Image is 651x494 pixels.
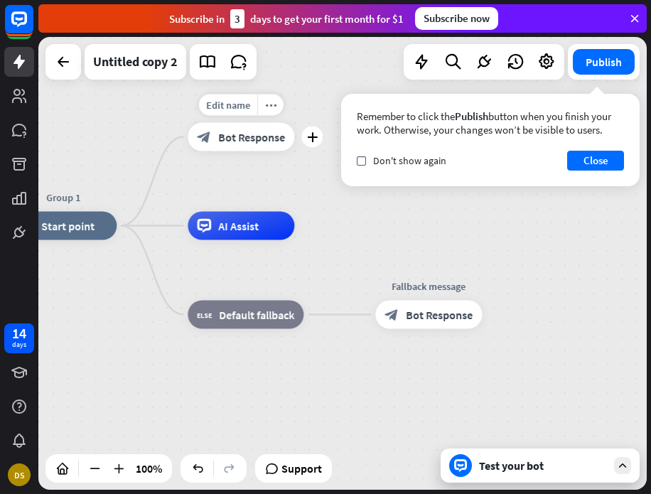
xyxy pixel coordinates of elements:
[197,130,211,144] i: block_bot_response
[406,308,473,322] span: Bot Response
[479,458,607,473] div: Test your bot
[131,457,166,480] div: 100%
[218,130,285,144] span: Bot Response
[197,308,212,322] i: block_fallback
[11,6,54,48] button: Open LiveChat chat widget
[567,151,624,171] button: Close
[12,340,26,350] div: days
[93,44,178,80] div: Untitled copy 2
[230,9,244,28] div: 3
[373,154,446,167] span: Don't show again
[4,323,34,353] a: 14 days
[281,457,322,480] span: Support
[365,279,493,294] div: Fallback message
[206,99,250,112] span: Edit name
[573,49,635,75] button: Publish
[415,7,498,30] div: Subscribe now
[265,100,276,110] i: more_horiz
[455,109,488,123] span: Publish
[219,308,294,322] span: Default fallback
[384,308,399,322] i: block_bot_response
[357,109,624,136] div: Remember to click the button when you finish your work. Otherwise, your changes won’t be visible ...
[8,463,31,486] div: DS
[41,219,95,233] span: Start point
[169,9,404,28] div: Subscribe in days to get your first month for $1
[307,132,318,142] i: plus
[218,219,259,233] span: AI Assist
[12,327,26,340] div: 14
